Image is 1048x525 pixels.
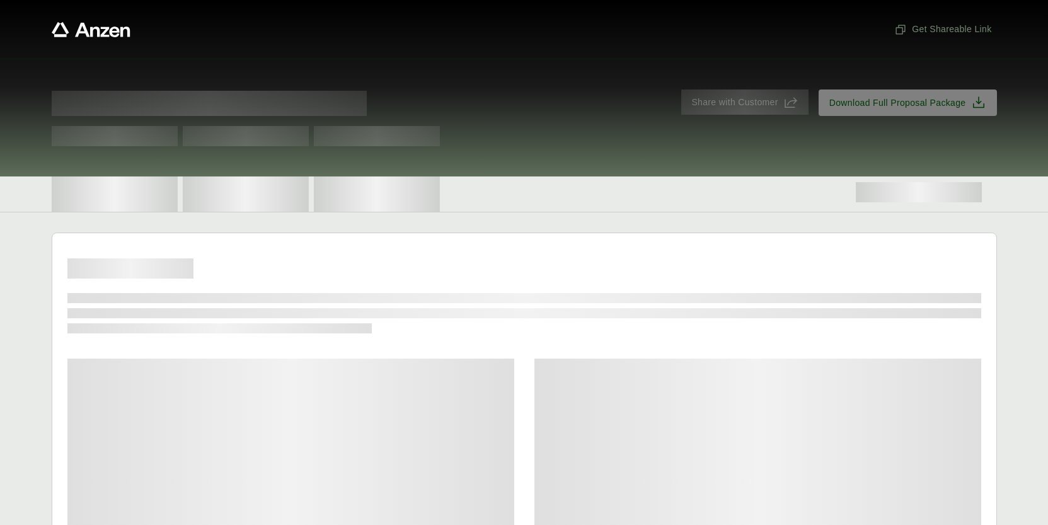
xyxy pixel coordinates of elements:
span: Test [183,126,309,146]
span: Get Shareable Link [894,23,991,36]
a: Anzen website [52,22,130,37]
button: Get Shareable Link [889,18,996,41]
span: Share with Customer [691,96,778,109]
span: Proposal for [52,91,367,116]
span: Test [52,126,178,146]
span: Test [314,126,440,146]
